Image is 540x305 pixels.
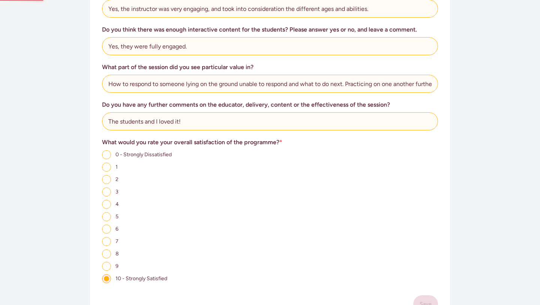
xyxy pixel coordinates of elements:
span: 0 - Strongly Dissatisfied [115,151,172,158]
span: 4 [115,201,119,207]
span: 1 [115,164,118,170]
span: 6 [115,226,118,232]
h3: What part of the session did you see particular value in? [102,63,438,72]
input: 6 [102,225,111,234]
input: 9 [102,262,111,271]
input: 10 - Strongly Satisfied [102,274,111,283]
input: 7 [102,237,111,246]
input: 5 [102,212,111,221]
span: 2 [115,176,118,183]
span: 7 [115,238,118,245]
span: 10 - Strongly Satisfied [115,275,167,282]
input: 4 [102,200,111,209]
h3: Do you have any further comments on the educator, delivery, content or the effectiveness of the s... [102,100,438,109]
span: 5 [115,213,118,220]
span: 8 [115,251,119,257]
input: 0 - Strongly Dissatisfied [102,150,111,159]
span: 9 [115,263,118,269]
input: 8 [102,249,111,258]
span: 3 [115,189,118,195]
h3: What would you rate your overall satisfaction of the programme? [102,138,438,147]
h3: Do you think there was enough interactive content for the students? Please answer yes or no, and ... [102,25,438,34]
input: 1 [102,163,111,172]
input: 2 [102,175,111,184]
input: 3 [102,187,111,196]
